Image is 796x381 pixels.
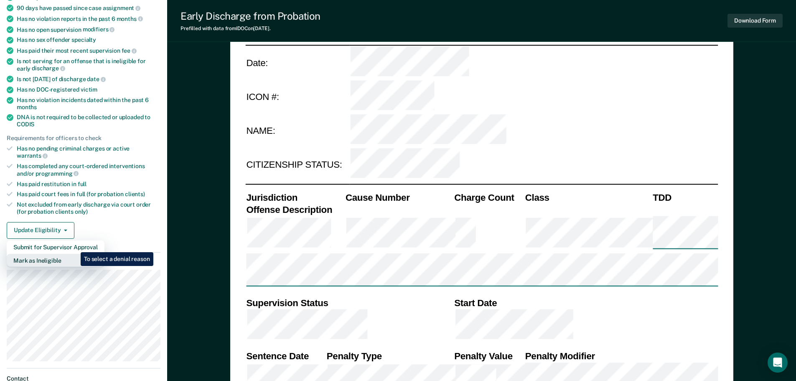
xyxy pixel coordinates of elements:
[344,191,453,203] th: Cause Number
[245,79,349,114] td: ICON #:
[181,26,320,31] div: Prefilled with data from IDOC on [DATE] .
[17,47,160,54] div: Has paid their most recent supervision
[17,4,160,12] div: 90 days have passed since case
[17,58,160,72] div: Is not serving for an offense that is ineligible for early
[17,145,160,159] div: Has no pending criminal charges or active
[245,45,349,79] td: Date:
[17,86,160,93] div: Has no DOC-registered
[245,148,349,182] td: CITIZENSHIP STATUS:
[122,47,137,54] span: fee
[7,240,104,267] div: Dropdown Menu
[17,191,160,198] div: Has paid court fees in full (for probation
[17,26,160,33] div: Has no open supervision
[17,15,160,23] div: Has no violation reports in the past 6
[17,121,34,128] span: CODIS
[17,75,160,83] div: Is not [DATE] of discharge
[125,191,145,197] span: clients)
[7,254,104,267] button: Mark as Ineligible
[75,208,88,215] span: only)
[81,86,97,93] span: victim
[32,65,65,72] span: discharge
[245,203,345,215] th: Offense Description
[245,350,326,362] th: Sentence Date
[17,104,37,110] span: months
[83,26,115,33] span: modifiers
[652,191,718,203] th: TDD
[524,350,718,362] th: Penalty Modifier
[103,5,140,11] span: assignment
[36,170,79,177] span: programming
[453,350,524,362] th: Penalty Value
[453,191,524,203] th: Charge Count
[17,181,160,188] div: Has paid restitution in
[17,152,48,159] span: warrants
[17,201,160,215] div: Not excluded from early discharge via court order (for probation clients
[7,240,104,254] button: Submit for Supervisor Approval
[326,350,453,362] th: Penalty Type
[17,36,160,43] div: Has no sex offender
[78,181,86,187] span: full
[17,114,160,128] div: DNA is not required to be collected or uploaded to
[245,114,349,148] td: NAME:
[245,297,453,309] th: Supervision Status
[727,14,783,28] button: Download Form
[17,97,160,111] div: Has no violation incidents dated within the past 6
[71,36,96,43] span: specialty
[181,10,320,22] div: Early Discharge from Probation
[7,222,74,239] button: Update Eligibility
[117,15,143,22] span: months
[524,191,651,203] th: Class
[768,353,788,373] div: Open Intercom Messenger
[245,191,345,203] th: Jurisdiction
[17,163,160,177] div: Has completed any court-ordered interventions and/or
[87,76,105,82] span: date
[453,297,718,309] th: Start Date
[7,135,160,142] div: Requirements for officers to check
